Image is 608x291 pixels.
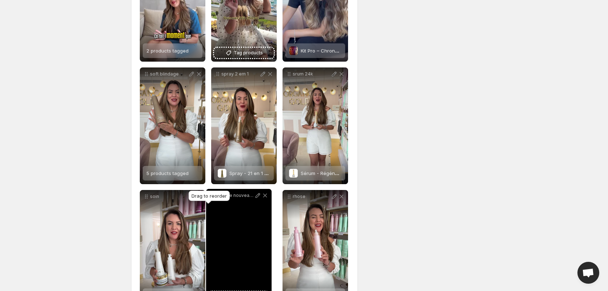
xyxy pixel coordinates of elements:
[289,169,298,178] img: Sérum - Régénérateur 24k - Avant-Shampoing – 200ml
[234,49,263,57] span: Tag products
[150,71,188,77] p: soft blindage
[216,193,254,198] p: Grande nouveaut Nice Organic Gold prpare une annonce exclusive Restez connects une surprise arriv...
[221,71,259,77] p: spray 2 em 1
[211,67,277,184] div: spray 2 em 1Spray - 21 en 1 - Thermo-Protecteur et Anti-Frisottis – 300 mlSpray - 21 en 1 - Therm...
[214,48,274,58] button: Tag products
[140,67,205,184] div: soft blindage5 products tagged
[283,67,348,184] div: srum 24kSérum - Régénérateur 24k - Avant-Shampoing – 200mlSérum - Régénérateur 24k - Avant-Shampo...
[301,170,427,176] span: Sérum - Régénérateur 24k - Avant-Shampoing – 200ml
[150,194,188,199] p: soin
[577,262,599,284] div: Open chat
[289,46,298,55] img: Kit Pro – Chrono Rituel 4 Soins Capillaires 480 ml
[293,194,331,199] p: rhose
[146,48,189,54] span: 2 products tagged
[293,71,331,77] p: srum 24k
[229,170,369,176] span: Spray - 21 en 1 - Thermo-Protecteur et Anti-Frisottis – 300 ml
[301,48,412,54] span: Kit Pro – Chrono Rituel 4 Soins Capillaires 480 ml
[218,169,226,178] img: Spray - 21 en 1 - Thermo-Protecteur et Anti-Frisottis – 300 ml
[146,170,189,176] span: 5 products tagged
